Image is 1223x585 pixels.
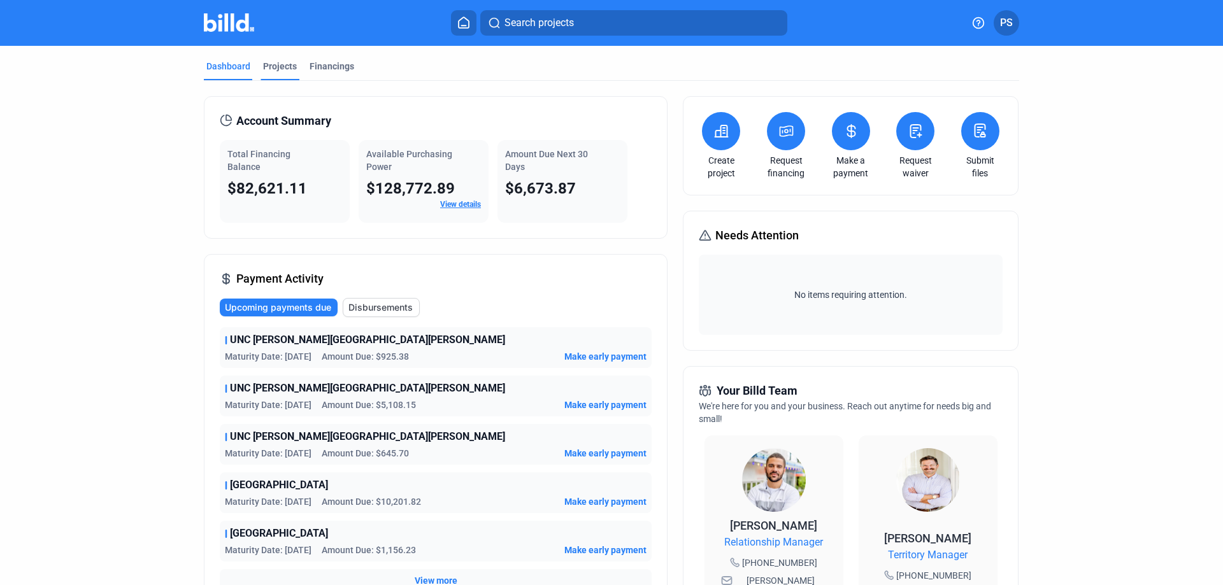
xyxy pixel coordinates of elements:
button: Search projects [480,10,787,36]
span: Available Purchasing Power [366,149,452,172]
span: Needs Attention [715,227,799,244]
span: Disbursements [348,301,413,314]
span: UNC [PERSON_NAME][GEOGRAPHIC_DATA][PERSON_NAME] [230,429,505,444]
img: Billd Company Logo [204,13,254,32]
a: Make a payment [829,154,873,180]
span: $128,772.89 [366,180,455,197]
button: Make early payment [564,544,647,556]
span: UNC [PERSON_NAME][GEOGRAPHIC_DATA][PERSON_NAME] [230,332,505,348]
span: [PERSON_NAME] [730,519,817,532]
span: [PHONE_NUMBER] [742,556,817,569]
img: Territory Manager [896,448,960,512]
span: Territory Manager [888,547,968,563]
span: PS [1000,15,1013,31]
span: Account Summary [236,112,331,130]
span: Maturity Date: [DATE] [225,447,311,460]
a: Create project [699,154,743,180]
span: Amount Due: $645.70 [322,447,409,460]
span: Upcoming payments due [225,301,331,314]
span: Maturity Date: [DATE] [225,495,311,508]
span: Amount Due Next 30 Days [505,149,588,172]
span: [PHONE_NUMBER] [896,569,971,582]
button: Disbursements [343,298,420,317]
button: Make early payment [564,350,647,363]
span: Amount Due: $5,108.15 [322,398,416,411]
span: Relationship Manager [724,535,823,550]
div: Projects [263,60,297,73]
span: Your Billd Team [717,382,797,400]
span: Amount Due: $925.38 [322,350,409,363]
span: [GEOGRAPHIC_DATA] [230,477,328,493]
button: Make early payment [564,447,647,460]
span: $6,673.87 [505,180,576,197]
button: PS [994,10,1019,36]
div: Financings [310,60,354,73]
a: Request financing [764,154,808,180]
span: Maturity Date: [DATE] [225,544,311,556]
span: Total Financing Balance [227,149,290,172]
span: Payment Activity [236,270,324,288]
button: Make early payment [564,495,647,508]
span: We're here for you and your business. Reach out anytime for needs big and small! [699,401,991,424]
button: Upcoming payments due [220,299,338,316]
span: Amount Due: $1,156.23 [322,544,416,556]
a: Request waiver [893,154,938,180]
span: Maturity Date: [DATE] [225,350,311,363]
span: [PERSON_NAME] [884,532,971,545]
span: Amount Due: $10,201.82 [322,495,421,508]
span: $82,621.11 [227,180,307,197]
div: Dashboard [206,60,250,73]
span: Search projects [504,15,574,31]
img: Relationship Manager [742,448,806,512]
span: [GEOGRAPHIC_DATA] [230,526,328,541]
span: UNC [PERSON_NAME][GEOGRAPHIC_DATA][PERSON_NAME] [230,381,505,396]
span: No items requiring attention. [704,288,997,301]
a: View details [440,200,481,209]
a: Submit files [958,154,1003,180]
span: Maturity Date: [DATE] [225,398,311,411]
button: Make early payment [564,398,647,411]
